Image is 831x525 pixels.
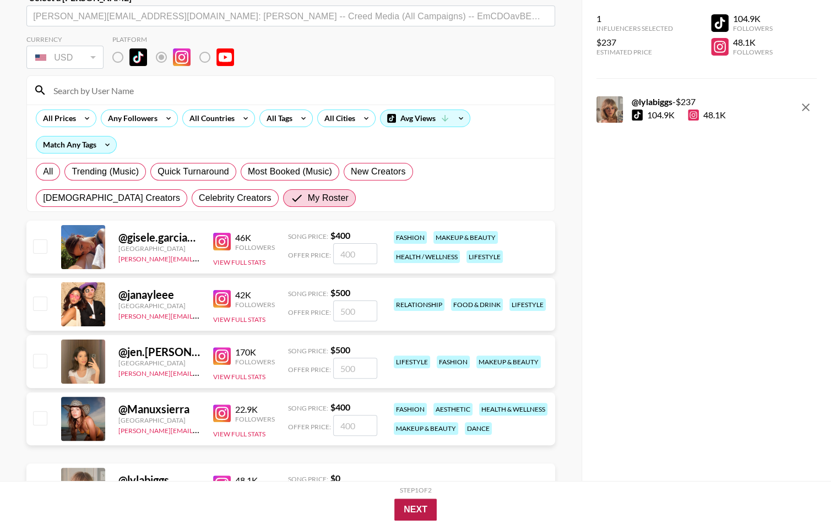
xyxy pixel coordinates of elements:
div: @ gisele.garcia18 [118,231,200,244]
button: View Full Stats [213,258,265,266]
div: food & drink [451,298,503,311]
div: 104.9K [647,110,675,121]
button: View Full Stats [213,315,265,324]
div: [GEOGRAPHIC_DATA] [118,302,200,310]
div: health / wellness [394,250,460,263]
span: New Creators [351,165,406,178]
div: Followers [733,48,773,56]
span: Song Price: [288,289,328,298]
input: 500 [333,300,377,321]
button: Next [394,499,437,521]
div: [GEOGRAPHIC_DATA] [118,244,200,253]
span: My Roster [308,192,349,205]
div: Step 1 of 2 [400,486,432,494]
div: lifestyle [509,298,546,311]
span: Most Booked (Music) [248,165,332,178]
div: 104.9K [733,13,773,24]
span: Song Price: [288,404,328,412]
div: 42K [235,289,275,300]
span: Celebrity Creators [199,192,271,205]
div: 48.1K [235,475,275,486]
span: Offer Price: [288,251,331,259]
div: @ lylabiggs_ [118,473,200,487]
div: Followers [235,358,275,366]
div: All Countries [183,110,237,127]
span: Offer Price: [288,423,331,431]
div: 1 [596,13,673,24]
div: Avg Views [381,110,470,127]
img: Instagram [173,48,191,66]
a: [PERSON_NAME][EMAIL_ADDRESS][DOMAIN_NAME] [118,253,281,263]
strong: $ 0 [330,473,340,483]
div: Followers [235,243,275,251]
span: All [43,165,53,178]
input: 400 [333,415,377,436]
div: Currency [26,35,104,43]
div: dance [465,422,492,435]
a: [PERSON_NAME][EMAIL_ADDRESS][DOMAIN_NAME] [118,424,281,435]
span: Trending (Music) [72,165,139,178]
div: makeup & beauty [433,231,498,244]
div: All Tags [260,110,295,127]
button: remove [795,96,817,118]
div: @ Manuxsierra [118,402,200,416]
img: Instagram [213,233,231,250]
div: USD [29,48,101,67]
div: All Cities [318,110,357,127]
strong: $ 400 [330,402,350,412]
strong: $ 400 [330,230,350,240]
span: Offer Price: [288,365,331,374]
div: @ jen.[PERSON_NAME] [118,345,200,359]
div: $237 [596,37,673,48]
span: Quick Turnaround [157,165,229,178]
div: fashion [437,356,470,368]
div: All Prices [36,110,78,127]
button: View Full Stats [213,373,265,381]
div: relationship [394,298,444,311]
div: 48.1K [733,37,773,48]
div: aesthetic [433,403,472,415]
strong: $ 500 [330,344,350,355]
img: Instagram [213,404,231,422]
div: Any Followers [101,110,160,127]
div: 22.9K [235,404,275,415]
div: [GEOGRAPHIC_DATA] [118,416,200,424]
img: Instagram [213,475,231,493]
div: Platform [112,35,243,43]
span: Song Price: [288,232,328,240]
div: fashion [394,231,427,244]
button: View Full Stats [213,430,265,438]
div: Followers [235,300,275,309]
a: [PERSON_NAME][EMAIL_ADDRESS][DOMAIN_NAME] [118,367,281,378]
input: 400 [333,243,377,264]
div: 170K [235,347,275,358]
div: makeup & beauty [394,422,458,435]
div: @ janayleee [118,288,200,302]
img: Instagram [213,347,231,365]
div: lifestyle [394,356,430,368]
input: Search by User Name [47,81,548,99]
div: Influencers Selected [596,24,673,32]
div: Remove selected talent to change your currency [26,43,104,71]
div: Followers [235,415,275,423]
div: 46K [235,232,275,243]
div: Estimated Price [596,48,673,56]
div: - $ 237 [632,96,726,107]
div: 48.1K [688,110,726,121]
input: 500 [333,358,377,379]
div: lifestyle [466,250,503,263]
span: Song Price: [288,475,328,483]
img: Instagram [213,290,231,308]
div: Followers [733,24,773,32]
a: [PERSON_NAME][EMAIL_ADDRESS][DOMAIN_NAME] [118,310,281,320]
div: fashion [394,403,427,415]
div: [GEOGRAPHIC_DATA] [118,359,200,367]
div: health & wellness [479,403,547,415]
div: makeup & beauty [476,356,541,368]
img: TikTok [129,48,147,66]
strong: $ 500 [330,287,350,298]
img: YouTube [216,48,234,66]
div: Remove selected talent to change platforms [112,46,243,69]
span: [DEMOGRAPHIC_DATA] Creators [43,192,180,205]
div: Match Any Tags [36,136,116,153]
